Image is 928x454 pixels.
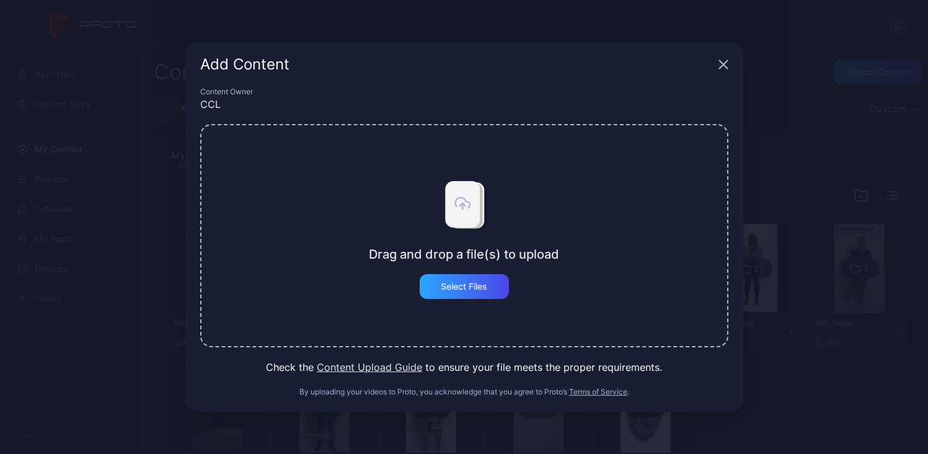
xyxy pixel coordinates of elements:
[317,360,422,375] button: Content Upload Guide
[200,360,728,375] div: Check the to ensure your file meets the proper requirements.
[369,247,559,262] div: Drag and drop a file(s) to upload
[569,387,627,397] button: Terms of Service
[200,57,714,72] div: Add Content
[200,87,728,97] div: Content Owner
[420,274,509,299] button: Select Files
[200,97,728,112] div: CCL
[200,387,728,397] div: By uploading your videos to Proto, you acknowledge that you agree to Proto’s .
[441,282,487,292] div: Select Files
